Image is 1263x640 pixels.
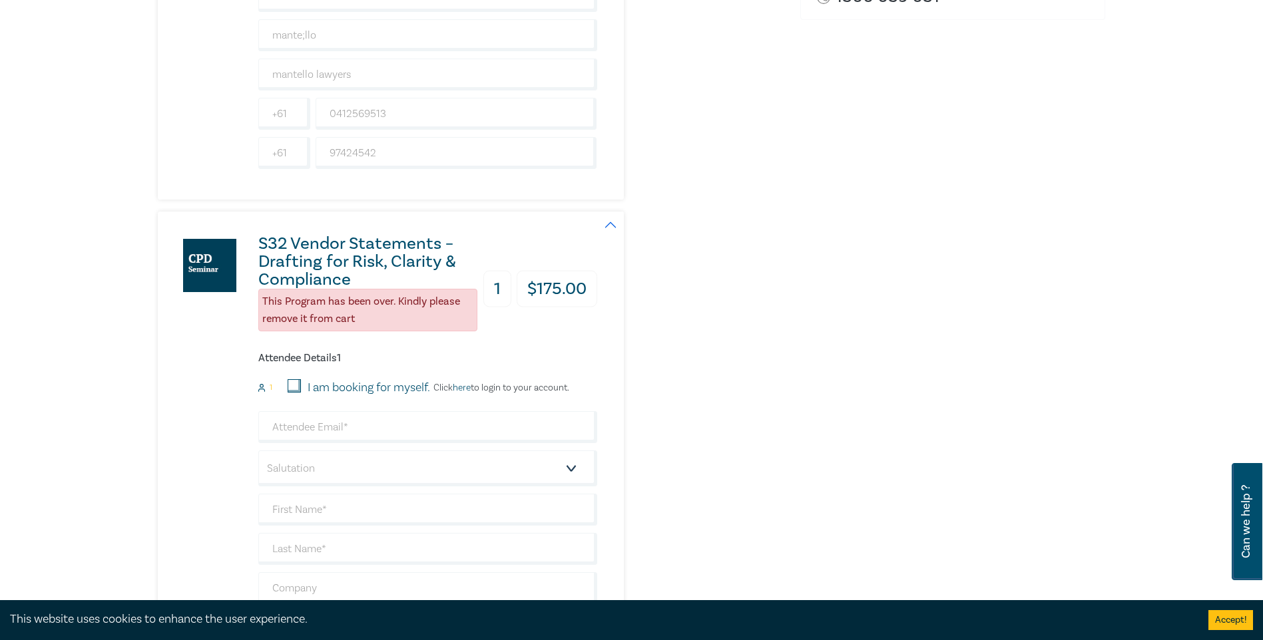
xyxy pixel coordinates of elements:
[258,352,597,365] h6: Attendee Details 1
[258,289,477,331] div: This Program has been over. Kindly please remove it from cart
[258,98,310,130] input: +61
[258,411,597,443] input: Attendee Email*
[258,137,310,169] input: +61
[258,572,597,604] input: Company
[183,239,236,292] img: S32 Vendor Statements – Drafting for Risk, Clarity & Compliance
[258,235,477,289] h3: S32 Vendor Statements – Drafting for Risk, Clarity & Compliance
[483,270,511,307] h3: 1
[258,19,597,51] input: Last Name*
[1240,471,1252,572] span: Can we help ?
[258,59,597,90] input: Company
[517,270,597,307] h3: $ 175.00
[308,379,430,397] label: I am booking for myself.
[258,494,597,526] input: First Name*
[1208,610,1253,630] button: Accept cookies
[316,137,597,169] input: Phone
[10,611,1188,628] div: This website uses cookies to enhance the user experience.
[430,383,569,393] p: Click to login to your account.
[316,98,597,130] input: Mobile*
[453,382,471,394] a: here
[270,383,272,393] small: 1
[258,533,597,565] input: Last Name*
